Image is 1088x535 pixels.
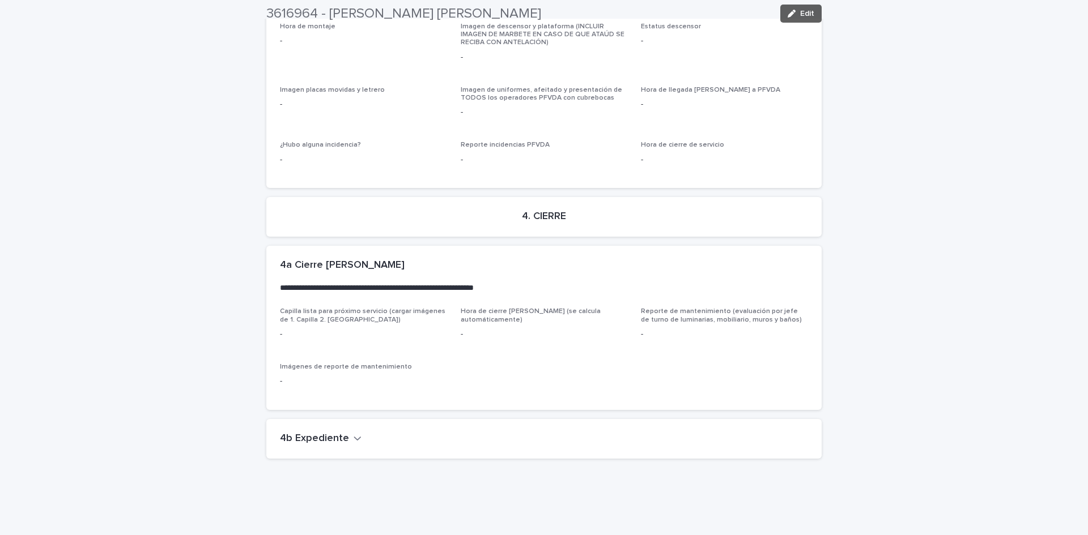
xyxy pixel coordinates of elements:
[461,154,628,166] p: -
[522,211,566,223] h2: 4. CIERRE
[280,433,349,445] h2: 4b Expediente
[461,87,622,101] span: Imagen de uniformes, afeitado y presentación de TODOS los operadores PFVDA con cubrebocas
[641,87,780,93] span: Hora de llegada [PERSON_NAME] a PFVDA
[280,35,447,47] p: -
[280,363,412,370] span: Imágenes de reporte de mantenimiento
[641,308,802,323] span: Reporte de mantenimiento (evaluación por jefe de turno de luminarias, mobiliario, muros y baños)
[280,142,361,148] span: ¿Hubo alguna incidencia?
[461,52,628,63] p: -
[266,6,541,22] h2: 3616964 - [PERSON_NAME] [PERSON_NAME]
[280,99,447,110] p: -
[641,328,808,340] p: -
[641,154,808,166] p: -
[461,308,601,323] span: Hora de cierre [PERSON_NAME] (se calcula automáticamente)
[461,328,628,340] p: -
[280,375,447,387] p: -
[641,99,808,110] p: -
[280,433,362,445] button: 4b Expediente
[280,308,445,323] span: Capilla lista para próximo servicio (cargar imágenes de 1. Capilla 2. [GEOGRAPHIC_DATA])
[780,5,822,23] button: Edit
[800,10,814,18] span: Edit
[641,23,701,30] span: Estatus descensor
[641,35,808,47] p: -
[280,23,335,30] span: Hora de montaje
[280,259,405,272] h2: 4a Cierre [PERSON_NAME]
[641,142,724,148] span: Hora de cierre de servicio
[280,154,447,166] p: -
[461,142,550,148] span: Reporte incidencias PFVDA
[461,23,624,46] span: Imagen de descensor y plataforma (INCLUIR IMAGEN DE MARBETE EN CASO DE QUE ATAÚD SE RECIBA CON AN...
[461,106,628,118] p: -
[280,328,447,340] p: -
[280,87,385,93] span: Imagen placas movidas y letrero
